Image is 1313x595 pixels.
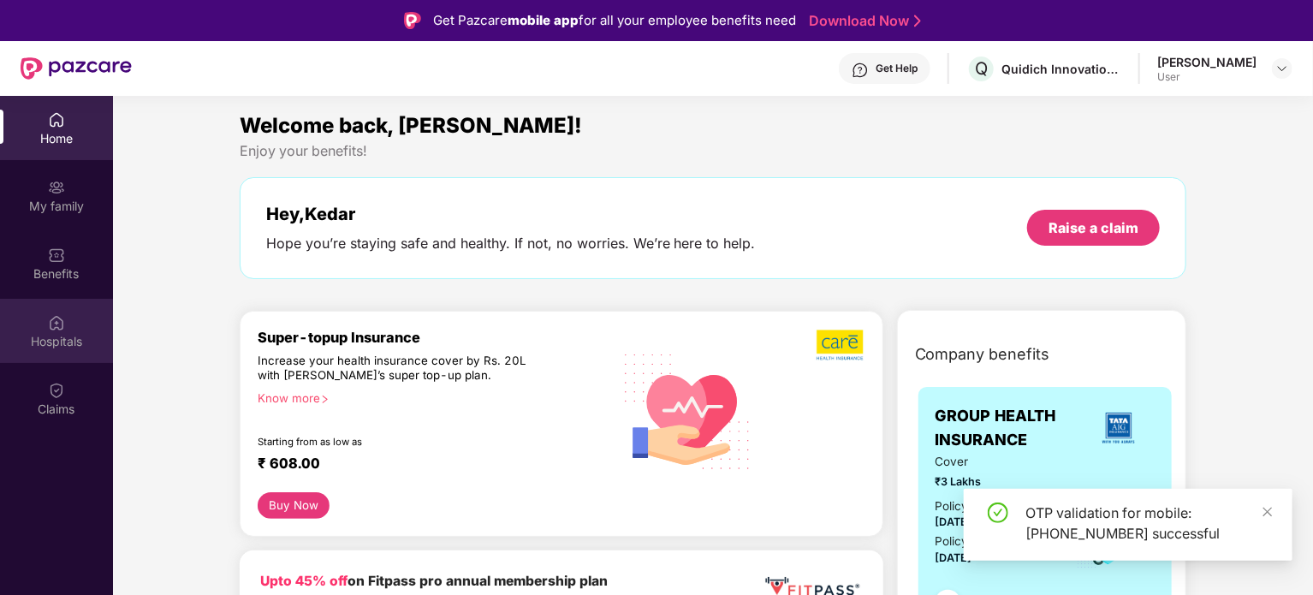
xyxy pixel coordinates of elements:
div: Policy Expiry [936,533,1006,550]
span: close [1262,506,1274,518]
div: ₹ 608.00 [258,455,595,475]
div: Policy issued [936,497,1007,515]
div: Quidich Innovation Labs Private Limited [1001,61,1121,77]
div: Hey, Kedar [266,204,756,224]
img: svg+xml;base64,PHN2ZyBpZD0iQ2xhaW0iIHhtbG5zPSJodHRwOi8vd3d3LnczLm9yZy8yMDAwL3N2ZyIgd2lkdGg9IjIwIi... [48,382,65,399]
a: Download Now [809,12,916,30]
div: User [1157,70,1257,84]
span: check-circle [988,503,1008,523]
span: Q [975,58,988,79]
b: on Fitpass pro annual membership plan [260,573,608,589]
div: Increase your health insurance cover by Rs. 20L with [PERSON_NAME]’s super top-up plan. [258,354,538,384]
strong: mobile app [508,12,579,28]
div: Hope you’re staying safe and healthy. If not, no worries. We’re here to help. [266,235,756,253]
div: Get Pazcare for all your employee benefits need [433,10,796,31]
span: GROUP HEALTH INSURANCE [936,404,1083,453]
div: Raise a claim [1049,218,1138,237]
img: svg+xml;base64,PHN2ZyBpZD0iSG9zcGl0YWxzIiB4bWxucz0iaHR0cDovL3d3dy53My5vcmcvMjAwMC9zdmciIHdpZHRoPS... [48,314,65,331]
div: Enjoy your benefits! [240,142,1187,160]
div: Know more [258,391,602,403]
span: Company benefits [915,342,1050,366]
img: Logo [404,12,421,29]
img: New Pazcare Logo [21,57,132,80]
span: [DATE] [936,551,972,564]
img: Stroke [914,12,921,30]
div: Get Help [876,62,918,75]
div: Super-topup Insurance [258,329,612,346]
img: svg+xml;base64,PHN2ZyB3aWR0aD0iMjAiIGhlaWdodD0iMjAiIHZpZXdCb3g9IjAgMCAyMCAyMCIgZmlsbD0ibm9uZSIgeG... [48,179,65,196]
img: svg+xml;base64,PHN2ZyBpZD0iQmVuZWZpdHMiIHhtbG5zPSJodHRwOi8vd3d3LnczLm9yZy8yMDAwL3N2ZyIgd2lkdGg9Ij... [48,247,65,264]
b: Upto 45% off [260,573,348,589]
span: [DATE] [936,515,972,528]
span: Welcome back, [PERSON_NAME]! [240,113,582,138]
img: b5dec4f62d2307b9de63beb79f102df3.png [817,329,865,361]
span: Cover [936,453,1053,471]
img: svg+xml;base64,PHN2ZyBpZD0iSGVscC0zMngzMiIgeG1sbnM9Imh0dHA6Ly93d3cudzMub3JnLzIwMDAvc3ZnIiB3aWR0aD... [852,62,869,79]
img: svg+xml;base64,PHN2ZyBpZD0iSG9tZSIgeG1sbnM9Imh0dHA6Ly93d3cudzMub3JnLzIwMDAvc3ZnIiB3aWR0aD0iMjAiIG... [48,111,65,128]
img: insurerLogo [1096,405,1142,451]
img: svg+xml;base64,PHN2ZyB4bWxucz0iaHR0cDovL3d3dy53My5vcmcvMjAwMC9zdmciIHhtbG5zOnhsaW5rPSJodHRwOi8vd3... [612,333,764,488]
span: ₹3 Lakhs [936,473,1053,491]
div: OTP validation for mobile: [PHONE_NUMBER] successful [1025,503,1272,544]
span: right [320,395,330,404]
img: svg+xml;base64,PHN2ZyBpZD0iRHJvcGRvd24tMzJ4MzIiIHhtbG5zPSJodHRwOi8vd3d3LnczLm9yZy8yMDAwL3N2ZyIgd2... [1275,62,1289,75]
div: [PERSON_NAME] [1157,54,1257,70]
div: Starting from as low as [258,436,539,448]
button: Buy Now [258,492,330,519]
